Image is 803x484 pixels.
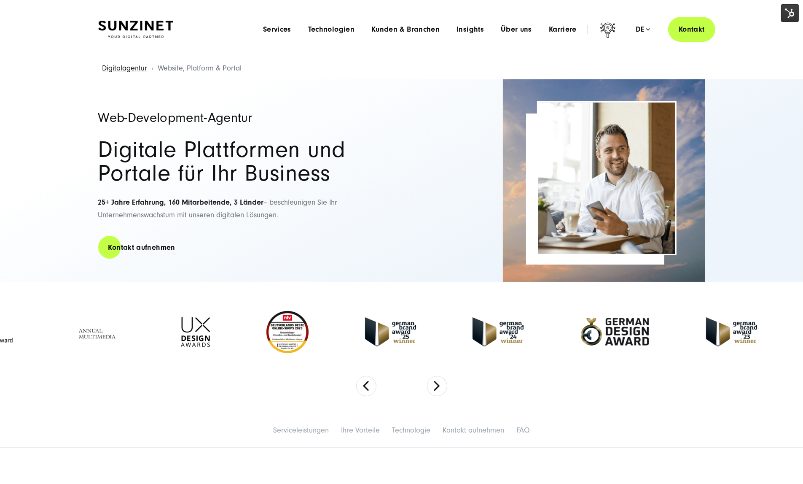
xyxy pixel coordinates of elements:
img: SUNZINET Full Service Digital Agentur [98,21,173,38]
button: Next [427,376,447,396]
a: Technologien [308,25,355,34]
img: Full-Service Digitalagentur SUNZINET - E-Commerce Beratung [538,103,675,254]
img: Full Service Digitalagentur - Annual Multimedia Awards [73,317,124,347]
a: Insights [457,25,484,34]
a: FAQ [517,426,530,435]
span: – beschleunigen Sie Ihr Unternehmenswachstum mit unseren digitalen Lösungen. [98,198,338,220]
img: German Brand Award 2023 Winner - fullservice digital agentur SUNZINET [706,317,757,346]
img: German Brand Award winner 2025 - Full Service Digital Agentur SUNZINET [365,317,416,346]
img: Deutschlands beste Online Shops 2023 - boesner - Kunde - SUNZINET [266,311,309,353]
img: HubSpot Tools-Menüschalter [781,4,799,22]
h1: Web-Development-Agentur [98,111,393,124]
a: Kontakt [668,17,715,42]
button: Previous [356,376,376,396]
div: de [636,25,650,34]
a: Karriere [549,25,577,34]
img: UX-Design-Awards - fullservice digital agentur SUNZINET [181,317,210,347]
a: Kontakt aufnehmen [98,235,185,260]
img: German-Brand-Award - fullservice digital agentur SUNZINET [473,317,524,346]
img: German-Design-Award - fullservice digital agentur SUNZINET [580,317,650,346]
a: Kontakt aufnehmen [443,426,505,435]
h2: Digitale Plattformen und Portale für Ihr Business [98,138,393,185]
a: Über uns [501,25,532,34]
a: Digitalagentur [102,64,148,73]
strong: 25+ Jahre Erfahrung, 160 Mitarbeitende, 3 Länder [98,198,264,207]
img: Full-Service Digitalagentur SUNZINET - Business Applications Web & Cloud_2 [503,79,705,282]
a: Serviceleistungen [274,426,329,435]
span: Website, Platform & Portal [158,64,242,73]
a: Kunden & Branchen [371,25,440,34]
a: Services [263,25,291,34]
a: Technologie [392,426,431,435]
a: Ihre Vorteile [341,426,380,435]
